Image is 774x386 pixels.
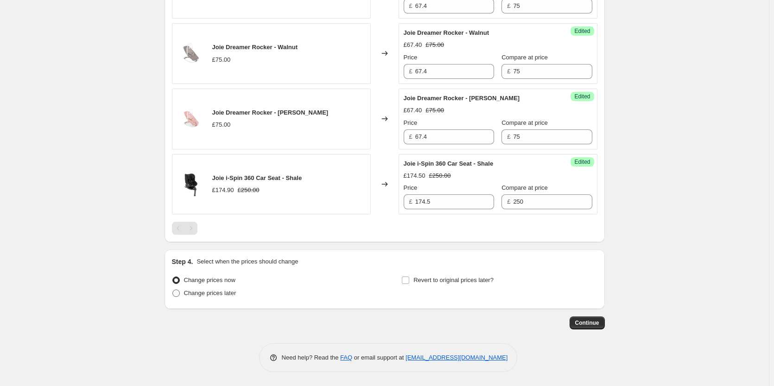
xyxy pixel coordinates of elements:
[409,68,412,75] span: £
[282,354,341,361] span: Need help? Read the
[172,257,193,266] h2: Step 4.
[404,95,520,102] span: Joie Dreamer Rocker - [PERSON_NAME]
[404,184,418,191] span: Price
[507,198,510,205] span: £
[429,171,451,180] strike: £250.00
[501,119,548,126] span: Compare at price
[507,2,510,9] span: £
[574,158,590,166] span: Edited
[406,354,508,361] a: [EMAIL_ADDRESS][DOMAIN_NAME]
[575,319,599,327] span: Continue
[425,40,444,50] strike: £75.00
[212,109,329,116] span: Joie Dreamer Rocker - [PERSON_NAME]
[501,54,548,61] span: Compare at price
[507,68,510,75] span: £
[507,133,510,140] span: £
[177,39,205,67] img: JoieDreamerRockerWalnut1_80x.jpg
[352,354,406,361] span: or email support at
[184,289,236,296] span: Change prices later
[425,106,444,115] strike: £75.00
[570,316,605,329] button: Continue
[404,160,494,167] span: Joie i-Spin 360 Car Seat - Shale
[413,277,494,283] span: Revert to original prices later?
[574,93,590,100] span: Edited
[212,55,231,64] div: £75.00
[197,257,298,266] p: Select when the prices should change
[172,222,197,235] nav: Pagination
[212,120,231,129] div: £75.00
[212,186,234,195] div: £174.90
[404,29,489,36] span: Joie Dreamer Rocker - Walnut
[404,54,418,61] span: Price
[177,105,205,133] img: JoieDreamerRockerLola1_80x.jpg
[212,44,298,51] span: Joie Dreamer Rocker - Walnut
[404,119,418,126] span: Price
[177,170,205,198] img: Joiei-Spin360CarSeat-Shale1_80x.png
[340,354,352,361] a: FAQ
[404,40,422,50] div: £67.40
[184,277,235,283] span: Change prices now
[404,106,422,115] div: £67.40
[409,133,412,140] span: £
[409,2,412,9] span: £
[574,27,590,35] span: Edited
[238,186,260,195] strike: £250.00
[404,171,425,180] div: £174.50
[212,174,302,181] span: Joie i-Spin 360 Car Seat - Shale
[409,198,412,205] span: £
[501,184,548,191] span: Compare at price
